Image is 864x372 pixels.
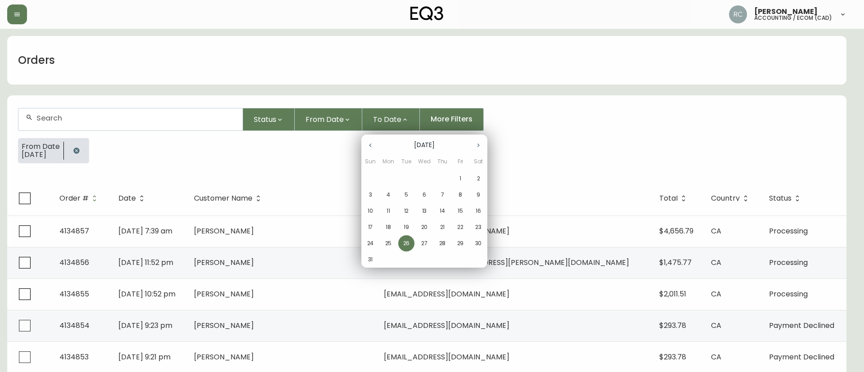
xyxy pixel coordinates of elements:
[379,140,469,150] p: [DATE]
[434,157,450,166] span: Thu
[439,239,446,247] p: 28
[380,157,396,166] span: Mon
[434,187,450,203] button: 7
[457,239,464,247] p: 29
[441,191,444,199] p: 7
[470,219,486,235] button: 23
[362,219,378,235] button: 17
[398,157,414,166] span: Tue
[457,223,463,231] p: 22
[434,203,450,219] button: 14
[403,239,410,247] p: 26
[421,239,427,247] p: 27
[362,157,378,166] span: Sun
[387,207,390,215] p: 11
[477,191,480,199] p: 9
[380,187,396,203] button: 4
[405,191,408,199] p: 5
[416,203,432,219] button: 13
[440,223,445,231] p: 21
[380,235,396,251] button: 25
[459,191,462,199] p: 8
[362,203,378,219] button: 10
[416,219,432,235] button: 20
[423,191,426,199] p: 6
[380,219,396,235] button: 18
[398,235,414,251] button: 26
[416,235,432,251] button: 27
[385,239,392,247] p: 25
[458,207,463,215] p: 15
[416,157,432,166] span: Wed
[398,219,414,235] button: 19
[470,203,486,219] button: 16
[434,235,450,251] button: 28
[452,170,468,187] button: 1
[459,175,461,183] p: 1
[387,191,390,199] p: 4
[368,223,373,231] p: 17
[404,207,409,215] p: 12
[470,157,486,166] span: Sat
[421,223,428,231] p: 20
[475,239,482,247] p: 30
[362,251,378,268] button: 31
[404,223,409,231] p: 19
[416,187,432,203] button: 6
[452,219,468,235] button: 22
[380,203,396,219] button: 11
[398,203,414,219] button: 12
[368,207,373,215] p: 10
[470,170,486,187] button: 2
[452,235,468,251] button: 29
[362,187,378,203] button: 3
[470,235,486,251] button: 30
[422,207,427,215] p: 13
[452,187,468,203] button: 8
[440,207,445,215] p: 14
[452,203,468,219] button: 15
[475,223,481,231] p: 23
[477,175,480,183] p: 2
[452,157,468,166] span: Fri
[367,239,374,247] p: 24
[368,255,373,264] p: 31
[434,219,450,235] button: 21
[470,187,486,203] button: 9
[476,207,481,215] p: 16
[369,191,372,199] p: 3
[398,187,414,203] button: 5
[362,235,378,251] button: 24
[386,223,391,231] p: 18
